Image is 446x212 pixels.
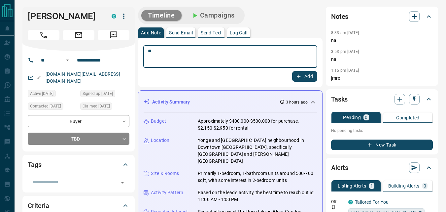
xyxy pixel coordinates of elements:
span: Active [DATE] [30,90,53,97]
p: 0 [424,184,426,188]
p: na [331,37,433,44]
button: Add [292,71,317,82]
div: Notes [331,9,433,24]
p: 0 [365,115,367,120]
p: Send Email [169,30,193,35]
h2: Tags [28,159,41,170]
button: Open [63,56,71,64]
div: Mon Sep 22 2025 [80,90,129,99]
a: [DOMAIN_NAME][EMAIL_ADDRESS][DOMAIN_NAME] [46,71,120,84]
h2: Notes [331,11,348,22]
p: No pending tasks [331,126,433,136]
span: Message [98,30,129,40]
span: Email [63,30,94,40]
p: 8:33 am [DATE] [331,30,359,35]
button: Campaigns [184,10,241,21]
div: condos.ca [112,14,116,19]
p: Listing Alerts [338,184,366,188]
p: Approximately $400,000-$500,000 for purchase, $2,150-$2,950 for rental [198,118,317,132]
div: Activity Summary3 hours ago [144,96,317,108]
button: Timeline [141,10,182,21]
p: Building Alerts [388,184,420,188]
p: 1:15 pm [DATE] [331,68,359,73]
p: Primarily 1-bedroom, 1-bathroom units around 500-700 sqft, with some interest in 2-bedroom units [198,170,317,184]
p: Completed [396,115,420,120]
p: Size & Rooms [151,170,179,177]
h2: Alerts [331,162,348,173]
p: Based on the lead's activity, the best time to reach out is: 11:00 AM - 1:00 PM [198,189,317,203]
svg: Push Notification Only [331,205,336,209]
div: Buyer [28,115,129,127]
div: condos.ca [348,200,353,204]
p: Log Call [230,30,247,35]
p: 3 hours ago [286,99,308,105]
span: Signed up [DATE] [83,90,113,97]
h2: Criteria [28,200,49,211]
h1: [PERSON_NAME] [28,11,102,21]
button: Open [118,178,127,187]
p: Send Text [201,30,222,35]
p: Off [331,199,344,205]
svg: Email Verified [36,75,41,80]
p: Add Note [141,30,161,35]
p: na [331,56,433,63]
p: Budget [151,118,166,125]
span: Call [28,30,59,40]
div: TBD [28,133,129,145]
p: Activity Pattern [151,189,183,196]
p: 3:53 pm [DATE] [331,49,359,54]
p: Activity Summary [152,99,190,106]
span: Claimed [DATE] [83,103,110,109]
p: Yonge and [GEOGRAPHIC_DATA] neighbourhood in Downtown [GEOGRAPHIC_DATA], specifically [GEOGRAPHIC... [198,137,317,165]
div: Tasks [331,91,433,107]
div: Tags [28,157,129,173]
a: Tailored For You [355,199,389,205]
div: Mon Sep 22 2025 [28,103,77,112]
div: Alerts [331,160,433,176]
button: New Task [331,140,433,150]
div: Mon Sep 22 2025 [80,103,129,112]
p: Location [151,137,169,144]
p: jmre [331,75,433,82]
p: Pending [343,115,361,120]
h2: Tasks [331,94,348,105]
span: Contacted [DATE] [30,103,61,109]
div: Sun Oct 12 2025 [28,90,77,99]
p: 1 [370,184,373,188]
